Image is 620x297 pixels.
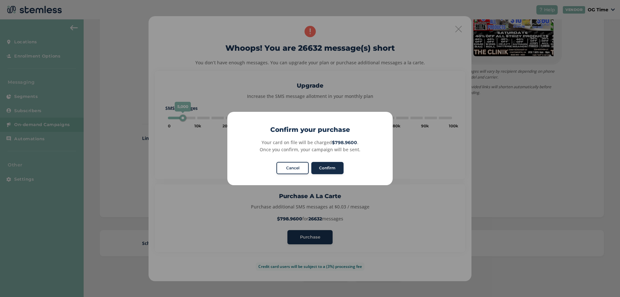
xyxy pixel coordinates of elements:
button: Cancel [276,162,309,174]
strong: $798.9600 [332,140,357,145]
div: Your card on file will be charged . Once you confirm, your campaign will be sent. [234,139,385,153]
button: Confirm [311,162,344,174]
h2: Confirm your purchase [227,125,393,134]
iframe: Chat Widget [588,266,620,297]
